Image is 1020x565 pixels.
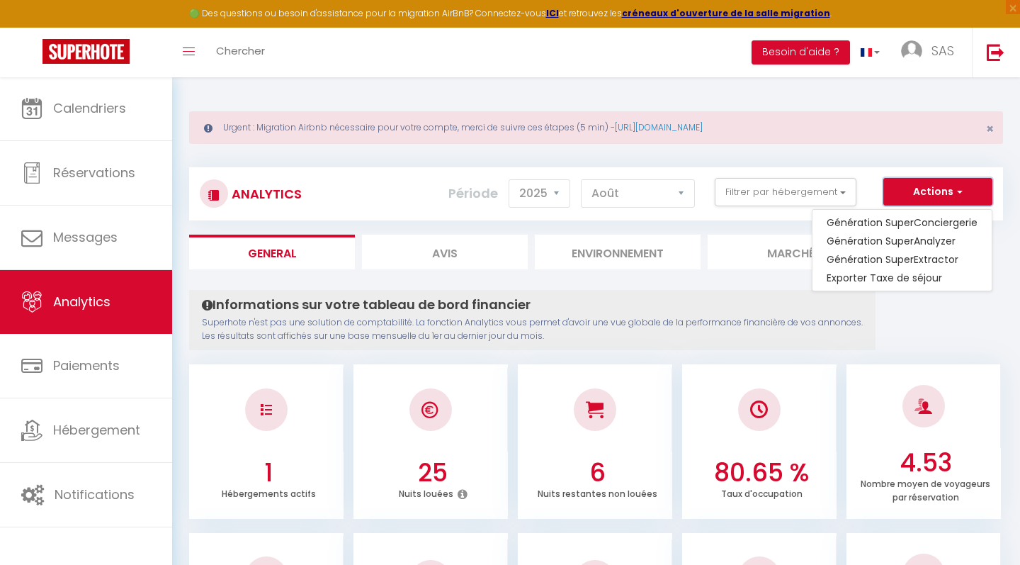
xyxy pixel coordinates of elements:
button: Close [986,123,994,135]
span: Hébergement [53,421,140,439]
img: logout [987,43,1004,61]
span: Réservations [53,164,135,181]
a: Exporter Taxe de séjour [812,269,992,287]
li: Marché [708,235,873,269]
span: Calendriers [53,99,126,117]
p: Nuits restantes non louées [538,485,657,500]
p: Taux d'occupation [721,485,803,500]
h3: 4.53 [854,448,997,478]
p: Nuits louées [399,485,453,500]
a: Génération SuperConciergerie [812,213,992,232]
a: Chercher [205,28,276,77]
p: Hébergements actifs [222,485,316,500]
p: Superhote n'est pas une solution de comptabilité. La fonction Analytics vous permet d'avoir une v... [202,316,863,343]
h3: 25 [361,458,504,488]
h3: Analytics [228,178,302,210]
button: Actions [883,178,992,206]
a: créneaux d'ouverture de la salle migration [622,7,830,19]
a: ICI [546,7,559,19]
h3: 1 [197,458,340,488]
a: ... SAS [890,28,972,77]
span: × [986,120,994,138]
button: Ouvrir le widget de chat LiveChat [11,6,54,48]
img: Super Booking [42,39,130,64]
li: Environnement [535,235,701,269]
li: General [189,235,355,269]
a: Génération SuperExtractor [812,250,992,269]
a: Génération SuperAnalyzer [812,232,992,250]
h3: 6 [526,458,669,488]
div: Urgent : Migration Airbnb nécessaire pour votre compte, merci de suivre ces étapes (5 min) - [189,111,1003,144]
span: Notifications [55,486,135,503]
li: Avis [362,235,528,269]
label: Période [448,178,498,209]
p: Nombre moyen de voyageurs par réservation [861,475,990,503]
button: Besoin d'aide ? [752,40,850,65]
img: ... [901,40,922,62]
h4: Informations sur votre tableau de bord financier [202,297,863,313]
h3: 80.65 % [690,458,833,488]
span: Paiements [53,357,120,374]
button: Filtrer par hébergement [715,178,856,206]
span: Chercher [216,43,265,58]
span: Messages [53,228,118,246]
span: Analytics [53,293,110,311]
img: NO IMAGE [261,404,272,415]
span: SAS [931,42,954,60]
a: [URL][DOMAIN_NAME] [615,121,703,133]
